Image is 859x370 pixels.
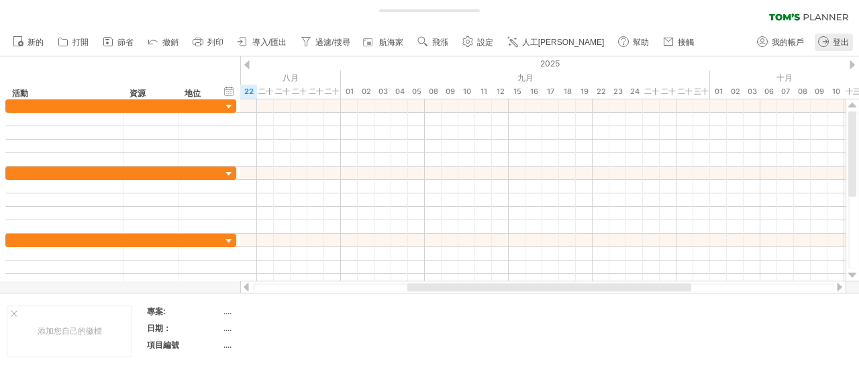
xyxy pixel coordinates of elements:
font: 八月 [283,73,299,83]
font: 02 [362,87,371,96]
font: 添加您自己的徽標 [38,326,102,336]
font: 09 [446,87,455,96]
a: 撤銷 [144,34,183,51]
font: 12 [497,87,505,96]
font: 2025 [540,58,560,68]
font: 航海家 [379,38,403,47]
font: 三十 [694,87,709,96]
a: 過濾/搜尋 [297,34,354,51]
font: 二十九 [325,87,340,110]
font: 15 [513,87,521,96]
font: 03 [378,87,388,96]
div: 2025年10月2日星期四 [727,85,744,99]
div: 2025年9月1日星期一 [341,85,358,99]
a: 新的 [9,34,48,51]
font: 10 [832,87,840,96]
div: 2025年9月8日星期一 [425,85,442,99]
div: 2025年9月22日星期一 [593,85,609,99]
div: 2025年9月26日，星期五 [660,85,676,99]
div: 2025年10月6日星期一 [760,85,777,99]
font: 飛漲 [432,38,448,47]
font: 19 [580,87,589,96]
font: 18 [564,87,572,96]
font: 導入/匯出 [252,38,287,47]
a: 導入/匯出 [234,34,291,51]
font: 17 [547,87,554,96]
font: 二十八 [309,87,323,110]
font: .... [223,323,232,333]
div: 2025年9月10日星期三 [458,85,475,99]
font: 二十七 [292,87,307,110]
font: 08 [798,87,807,96]
a: 航海家 [361,34,407,51]
div: 2025年10月9日星期四 [811,85,827,99]
div: 2025年8月29日星期五 [324,85,341,99]
a: 幫助 [615,34,653,51]
a: 飛漲 [414,34,452,51]
font: 地位 [185,88,201,98]
div: 2025年9月29日星期一 [676,85,693,99]
font: 07 [781,87,790,96]
div: 2025年9月17日星期三 [542,85,559,99]
font: 專案: [147,306,166,316]
a: 登出 [815,34,853,51]
font: .... [223,306,232,316]
font: 22 [597,87,606,96]
font: 10 [463,87,471,96]
font: .... [223,340,232,350]
div: 2025年9月15日星期一 [509,85,525,99]
div: 2025年9月5日星期五 [408,85,425,99]
font: 02 [731,87,740,96]
font: 新的 [28,38,44,47]
div: 2025年9月30日星期二 [693,85,710,99]
div: 2025年9月11日，星期四 [475,85,492,99]
a: 接觸 [660,34,698,51]
div: 2025年9月16日星期二 [525,85,542,99]
font: 列印 [207,38,223,47]
a: 節省 [99,34,138,51]
font: 我的帳戶 [772,38,804,47]
font: 05 [412,87,421,96]
font: 二十九 [678,87,693,110]
div: 2025年9月 [341,71,710,85]
font: 人工[PERSON_NAME] [522,38,605,47]
div: 2025年9月9日星期二 [442,85,458,99]
font: 24 [630,87,640,96]
font: 二十五 [644,87,659,110]
font: 二十六 [275,87,290,110]
font: 08 [429,87,438,96]
div: 2025年9月4日，星期四 [391,85,408,99]
font: 11 [481,87,487,96]
div: 2025年9月2日星期二 [358,85,374,99]
font: 01 [346,87,354,96]
font: 23 [613,87,623,96]
font: 06 [764,87,774,96]
div: 2025年8月28日星期四 [307,85,324,99]
font: 項目編號 [147,340,179,350]
font: 撤銷 [162,38,179,47]
div: 2025年9月18日星期四 [559,85,576,99]
div: 2025年10月3日星期五 [744,85,760,99]
div: 2025年9月25日，星期四 [643,85,660,99]
div: 2025年9月23日星期二 [609,85,626,99]
div: 2025年8月26日星期二 [274,85,291,99]
font: 過濾/搜尋 [315,38,350,47]
font: 16 [530,87,538,96]
div: 2025年9月3日星期三 [374,85,391,99]
a: 我的帳戶 [754,34,808,51]
font: 日期： [147,323,171,333]
font: 十月 [776,73,793,83]
font: 九月 [517,73,534,83]
font: 04 [395,87,405,96]
div: 2025年8月22日星期五 [240,85,257,99]
font: 打開 [72,38,89,47]
div: 2025年10月10日星期五 [827,85,844,99]
a: 人工[PERSON_NAME] [504,34,609,51]
div: 2025年10月1日星期三 [710,85,727,99]
font: 資源 [130,88,146,98]
font: 活動 [12,88,28,98]
font: 03 [748,87,757,96]
a: 打開 [54,34,93,51]
font: 節省 [117,38,134,47]
font: 登出 [833,38,849,47]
